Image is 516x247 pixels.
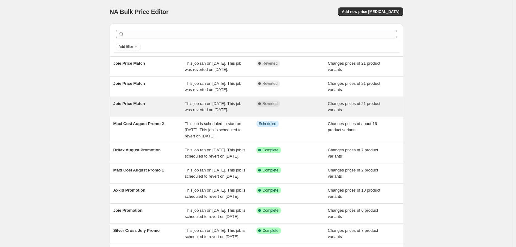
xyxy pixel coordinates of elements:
span: Changes prices of 2 product variants [328,168,378,179]
span: Joie Price Match [113,61,145,66]
span: Complete [263,228,278,233]
span: This job ran on [DATE]. This job is scheduled to revert on [DATE]. [185,228,245,239]
span: Britax August Promotion [113,148,161,152]
span: This job ran on [DATE]. This job is scheduled to revert on [DATE]. [185,148,245,158]
span: NA Bulk Price Editor [110,8,169,15]
span: Changes prices of 6 product variants [328,208,378,219]
span: Changes prices of 10 product variants [328,188,380,199]
span: This job ran on [DATE]. This job is scheduled to revert on [DATE]. [185,168,245,179]
span: This job ran on [DATE]. This job is scheduled to revert on [DATE]. [185,188,245,199]
span: Complete [263,208,278,213]
button: Add filter [116,43,141,50]
span: Changes prices of 21 product variants [328,101,380,112]
span: Axkid Promotion [113,188,146,193]
span: Changes prices of 7 product variants [328,228,378,239]
span: Complete [263,168,278,173]
span: Joie Price Match [113,101,145,106]
span: Reverted [263,101,278,106]
span: Changes prices of 21 product variants [328,81,380,92]
span: Complete [263,148,278,153]
span: Add new price [MEDICAL_DATA] [342,9,399,14]
span: This job ran on [DATE]. This job is scheduled to revert on [DATE]. [185,208,245,219]
span: Reverted [263,81,278,86]
span: Changes prices of 7 product variants [328,148,378,158]
span: This job is scheduled to start on [DATE]. This job is scheduled to revert on [DATE]. [185,121,242,138]
span: Joie Promotion [113,208,143,213]
span: This job ran on [DATE]. This job was reverted on [DATE]. [185,61,241,72]
span: Reverted [263,61,278,66]
span: Joie Price Match [113,81,145,86]
span: Scheduled [259,121,277,126]
span: Silver Cross July Promo [113,228,160,233]
span: Maxi Cosi August Promo 1 [113,168,164,172]
span: Changes prices of about 16 product variants [328,121,377,132]
span: Changes prices of 21 product variants [328,61,380,72]
span: This job ran on [DATE]. This job was reverted on [DATE]. [185,81,241,92]
button: Add new price [MEDICAL_DATA] [338,7,403,16]
span: Complete [263,188,278,193]
span: Maxi Cosi August Promo 2 [113,121,164,126]
span: This job ran on [DATE]. This job was reverted on [DATE]. [185,101,241,112]
span: Add filter [119,44,133,49]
